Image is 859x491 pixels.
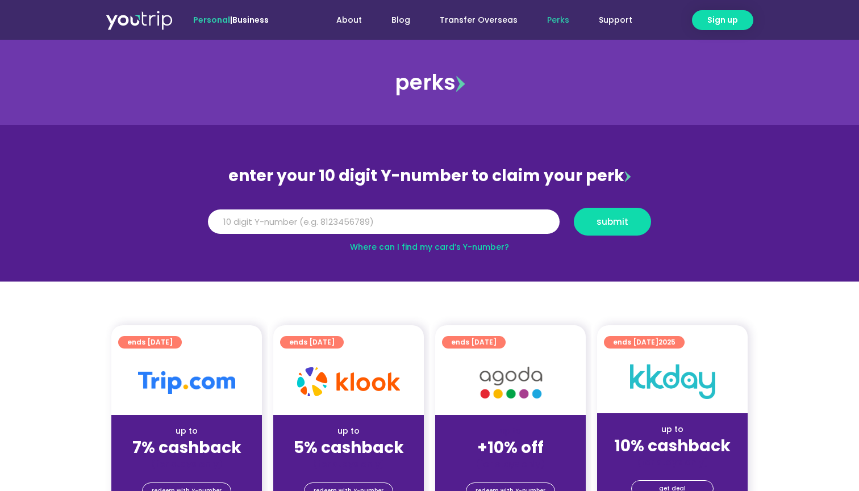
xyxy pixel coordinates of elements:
[377,10,425,31] a: Blog
[444,458,577,470] div: (for stays only)
[280,336,344,349] a: ends [DATE]
[597,217,628,226] span: submit
[606,423,739,435] div: up to
[707,14,738,26] span: Sign up
[322,10,377,31] a: About
[584,10,647,31] a: Support
[451,336,497,349] span: ends [DATE]
[532,10,584,31] a: Perks
[606,456,739,468] div: (for stays only)
[614,435,731,457] strong: 10% cashback
[604,336,685,349] a: ends [DATE]2025
[299,10,647,31] nav: Menu
[282,458,415,470] div: (for stays only)
[202,161,657,191] div: enter your 10 digit Y-number to claim your perk
[282,425,415,437] div: up to
[613,336,675,349] span: ends [DATE]
[232,14,269,26] a: Business
[120,425,253,437] div: up to
[500,425,521,437] span: up to
[442,336,506,349] a: ends [DATE]
[294,437,404,459] strong: 5% cashback
[118,336,182,349] a: ends [DATE]
[289,336,335,349] span: ends [DATE]
[574,208,651,236] button: submit
[120,458,253,470] div: (for stays only)
[350,241,509,253] a: Where can I find my card’s Y-number?
[477,437,544,459] strong: +10% off
[127,336,173,349] span: ends [DATE]
[193,14,269,26] span: |
[208,208,651,244] form: Y Number
[658,337,675,347] span: 2025
[425,10,532,31] a: Transfer Overseas
[692,10,753,30] a: Sign up
[132,437,241,459] strong: 7% cashback
[208,209,560,234] input: 10 digit Y-number (e.g. 8123456789)
[193,14,230,26] span: Personal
